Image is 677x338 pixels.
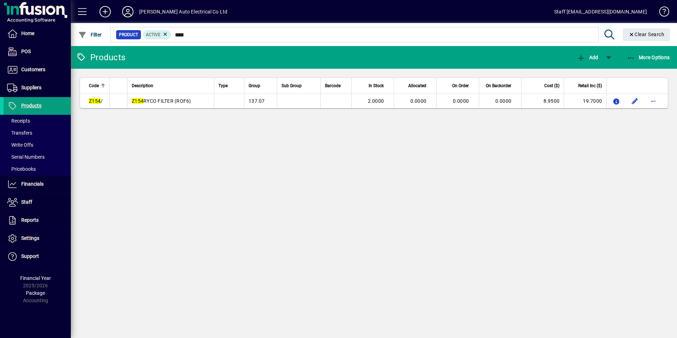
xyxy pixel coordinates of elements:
[4,175,71,193] a: Financials
[4,212,71,229] a: Reports
[218,82,228,90] span: Type
[483,82,518,90] div: On Backorder
[21,85,41,90] span: Suppliers
[249,82,273,90] div: Group
[78,32,102,38] span: Filter
[21,103,41,108] span: Products
[4,61,71,79] a: Customers
[21,235,39,241] span: Settings
[4,127,71,139] a: Transfers
[139,6,227,17] div: [PERSON_NAME] Auto Electrical Co Ltd
[7,166,36,172] span: Pricebooks
[369,82,384,90] span: In Stock
[4,139,71,151] a: Write Offs
[21,199,32,205] span: Staff
[21,217,39,223] span: Reports
[325,82,341,90] span: Barcode
[521,94,564,108] td: 8.9500
[410,98,427,104] span: 0.0000
[544,82,559,90] span: Cost ($)
[564,94,606,108] td: 19.7000
[89,98,101,104] em: Z154
[21,67,45,72] span: Customers
[554,6,647,17] div: Staff [EMAIL_ADDRESS][DOMAIN_NAME]
[4,115,71,127] a: Receipts
[4,230,71,247] a: Settings
[7,118,30,124] span: Receipts
[7,130,32,136] span: Transfers
[132,98,143,104] em: Z154
[76,28,104,41] button: Filter
[21,30,34,36] span: Home
[26,290,45,296] span: Package
[356,82,390,90] div: In Stock
[4,43,71,61] a: POS
[21,253,39,259] span: Support
[648,95,659,107] button: More options
[654,1,668,24] a: Knowledge Base
[132,82,210,90] div: Description
[628,32,665,37] span: Clear Search
[408,82,426,90] span: Allocated
[4,79,71,97] a: Suppliers
[575,51,600,64] button: Add
[249,82,260,90] span: Group
[4,248,71,265] a: Support
[89,82,105,90] div: Code
[623,28,670,41] button: Clear
[441,82,475,90] div: On Order
[452,82,469,90] span: On Order
[146,32,160,37] span: Active
[76,52,125,63] div: Products
[4,151,71,163] a: Serial Numbers
[89,98,103,104] span: /
[21,181,44,187] span: Financials
[20,275,51,281] span: Financial Year
[21,49,31,54] span: POS
[119,31,138,38] span: Product
[627,55,670,60] span: More Options
[281,82,316,90] div: Sub Group
[218,82,240,90] div: Type
[7,154,45,160] span: Serial Numbers
[132,82,153,90] span: Description
[7,142,33,148] span: Write Offs
[398,82,433,90] div: Allocated
[368,98,384,104] span: 2.0000
[132,98,191,104] span: RYCO FILTER (ROF6)
[94,5,116,18] button: Add
[629,95,641,107] button: Edit
[578,82,602,90] span: Retail Inc ($)
[116,5,139,18] button: Profile
[486,82,511,90] span: On Backorder
[249,98,265,104] span: 137.07
[281,82,302,90] span: Sub Group
[325,82,347,90] div: Barcode
[453,98,469,104] span: 0.0000
[577,55,598,60] span: Add
[4,193,71,211] a: Staff
[495,98,512,104] span: 0.0000
[4,163,71,175] a: Pricebooks
[143,30,171,39] mat-chip: Activation Status: Active
[625,51,672,64] button: More Options
[89,82,99,90] span: Code
[4,25,71,43] a: Home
